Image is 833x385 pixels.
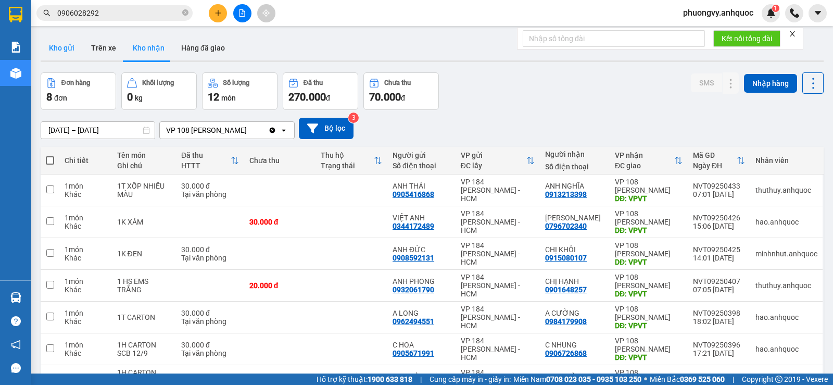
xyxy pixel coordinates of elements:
span: Cung cấp máy in - giấy in: [430,374,511,385]
div: 0905416868 [393,190,434,198]
button: plus [209,4,227,22]
button: caret-down [809,4,827,22]
div: A LONG [393,309,450,317]
div: HTTT [181,162,231,170]
div: 14:01 [DATE] [693,254,745,262]
div: A PHONG [99,71,205,84]
div: 1 món [65,277,107,285]
div: DĐ: VPVT [615,194,683,203]
span: message [11,363,21,373]
div: A CƯỜNG [545,309,604,317]
th: Toggle SortBy [688,147,750,175]
div: Nhân viên [755,156,817,165]
div: Người nhận [545,150,604,158]
div: VP nhận [615,151,674,159]
span: ⚪️ [644,377,647,381]
div: DĐ: VPVT [615,321,683,330]
div: Khác [65,254,107,262]
span: close-circle [182,9,188,16]
div: 0905671991 [393,349,434,357]
button: Bộ lọc [299,118,354,139]
input: Nhập số tổng đài [523,30,705,47]
div: VP 108 [PERSON_NAME] [615,178,683,194]
span: Nhận: [99,10,124,21]
button: aim [257,4,275,22]
div: 0908592131 [393,254,434,262]
th: Toggle SortBy [176,147,244,175]
span: kg [135,94,143,102]
div: NVT09250407 [693,277,745,285]
span: Gửi: [9,10,25,21]
button: Đã thu270.000đ [283,72,358,110]
div: NVT09250396 [693,341,745,349]
div: 1 món [65,245,107,254]
button: Đơn hàng8đơn [41,72,116,110]
div: 0913237939 [9,46,92,61]
span: Miền Nam [513,374,641,385]
div: Tại văn phòng [181,254,239,262]
div: CHỊ KHÔI [545,245,604,254]
div: VP 184 [PERSON_NAME] - HCM [461,337,535,362]
div: C NHUNG [545,341,604,349]
div: Khối lượng [142,79,174,86]
div: CHỊ HẠNH [545,277,604,285]
div: 1 món [65,214,107,222]
div: Khác [65,349,107,357]
div: DĐ: VPVT [615,258,683,266]
div: ANH BẢO [545,214,604,222]
span: đ [326,94,330,102]
div: 07:01 [DATE] [693,190,745,198]
div: 1T XỐP NHIỀU MÀU [117,182,171,198]
span: Kết nối tổng đài [722,33,772,44]
div: ANH HÒA [393,372,450,381]
div: VP 184 [PERSON_NAME] - HCM [461,305,535,330]
span: plus [214,9,222,17]
div: VIỆT ANH [393,214,450,222]
div: 0796702340 [545,222,587,230]
div: 0901648257 [545,285,587,294]
div: Khác [65,285,107,294]
div: 1H CARTON [117,341,171,349]
th: Toggle SortBy [456,147,540,175]
span: close-circle [182,8,188,18]
button: Hàng đã giao [173,35,233,60]
span: 0 [127,91,133,103]
span: 8 [46,91,52,103]
div: ANH THÁI [393,182,450,190]
div: 18:02 [DATE] [693,317,745,326]
div: 0962494551 [393,317,434,326]
div: Số lượng [223,79,249,86]
div: 0915080107 [545,254,587,262]
div: ANH ĐỨC [393,245,450,254]
div: Đã thu [304,79,323,86]
strong: 0708 023 035 - 0935 103 250 [546,375,641,383]
div: Tại văn phòng [181,349,239,357]
div: Trạng thái [321,162,374,170]
div: ĐC giao [615,162,674,170]
div: ANH TOÀN [545,372,604,381]
button: Nhập hàng [744,74,797,93]
div: 07:05 [DATE] [693,285,745,294]
div: 1 món [65,182,107,190]
div: Đơn hàng [61,79,90,86]
div: VP 108 [PERSON_NAME] [615,368,683,385]
div: 1 HS EMS TRẮNG [117,277,171,294]
div: 1H CARTON [117,368,171,377]
sup: 3 [348,113,359,123]
div: VP 108 [PERSON_NAME] [615,273,683,290]
span: file-add [238,9,246,17]
div: 30.000 đ [181,341,239,349]
span: Miền Bắc [650,374,725,385]
img: icon-new-feature [766,8,776,18]
strong: 0369 525 060 [680,375,725,383]
div: Chưa thu [249,156,311,165]
div: 0984179908 [545,317,587,326]
span: 12 [208,91,219,103]
span: đ [401,94,405,102]
div: Ngày ĐH [693,162,737,170]
svg: open [280,126,288,134]
div: 1K ĐEN [117,250,171,258]
div: VP 108 [PERSON_NAME] [615,305,683,321]
img: warehouse-icon [10,292,21,303]
div: NVT09250425 [693,245,745,254]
